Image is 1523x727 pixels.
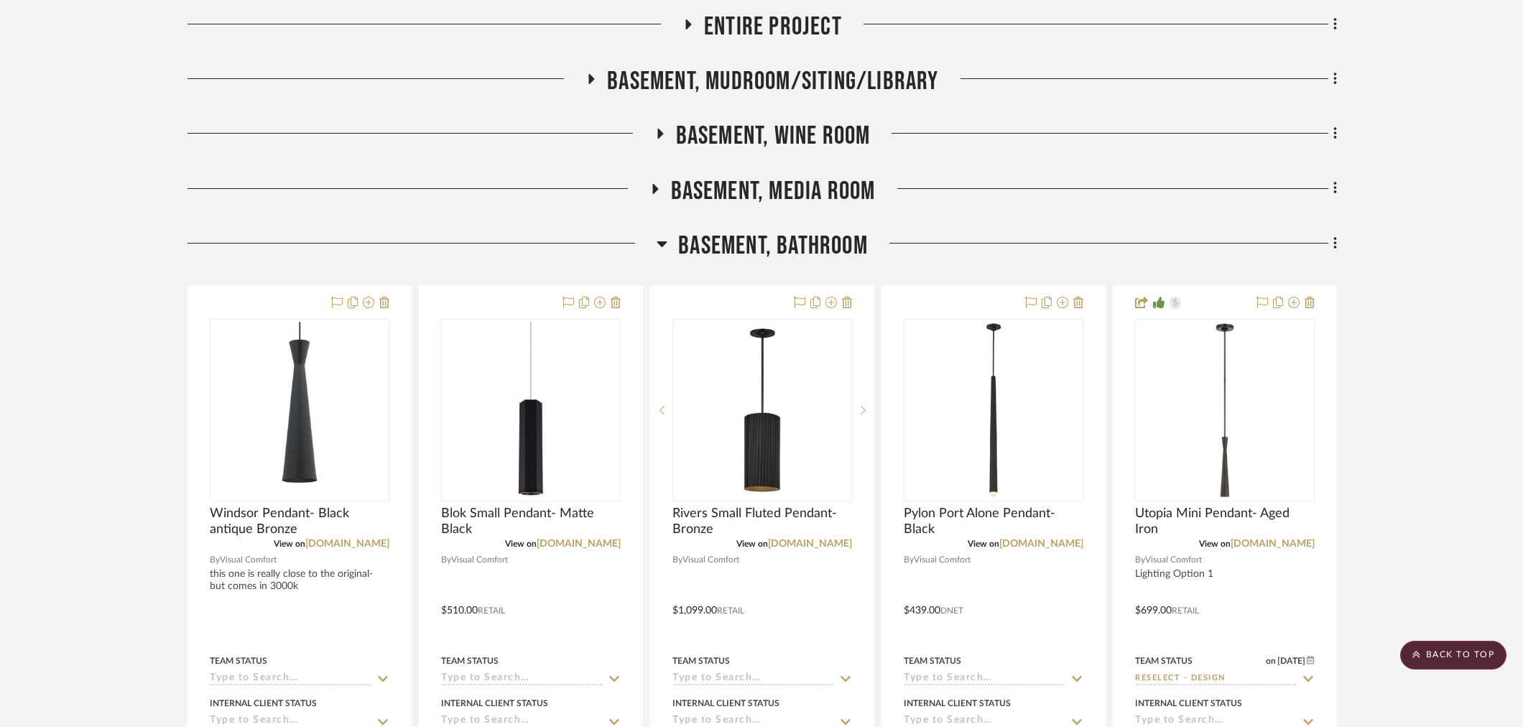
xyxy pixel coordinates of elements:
[211,322,388,499] img: Windsor Pendant- Black antique Bronze
[704,11,842,42] span: Entire Project
[674,322,851,499] img: Rivers Small Fluted Pendant- Bronze
[672,672,835,686] input: Type to Search…
[1199,540,1231,548] span: View on
[682,553,739,567] span: Visual Comfort
[678,231,868,261] span: Basement, Bathroom
[441,697,548,710] div: Internal Client Status
[1135,506,1315,537] span: Utopia Mini Pendant- Aged Iron
[672,697,779,710] div: Internal Client Status
[210,320,389,501] div: 0
[305,539,389,549] a: [DOMAIN_NAME]
[274,540,305,548] span: View on
[968,540,999,548] span: View on
[768,539,852,549] a: [DOMAIN_NAME]
[505,540,537,548] span: View on
[607,66,938,97] span: Basement, Mudroom/Siting/Library
[441,672,603,686] input: Type to Search…
[1135,654,1193,667] div: Team Status
[671,176,876,207] span: Basement, Media Room
[676,121,871,152] span: Basement, Wine Room
[672,506,852,537] span: Rivers Small Fluted Pendant- Bronze
[443,322,619,499] img: Blok Small Pendant- Matte Black
[210,697,317,710] div: Internal Client Status
[1266,657,1276,665] span: on
[210,506,389,537] span: Windsor Pendant- Black antique Bronze
[914,553,971,567] span: Visual Comfort
[1137,322,1313,499] img: Utopia Mini Pendant- Aged Iron
[210,654,267,667] div: Team Status
[904,320,1083,501] div: 0
[904,654,961,667] div: Team Status
[736,540,768,548] span: View on
[904,506,1083,537] span: Pylon Port Alone Pendant- Black
[1276,656,1307,666] span: [DATE]
[673,320,851,501] div: 0
[672,553,682,567] span: By
[904,553,914,567] span: By
[451,553,508,567] span: Visual Comfort
[1145,553,1202,567] span: Visual Comfort
[999,539,1083,549] a: [DOMAIN_NAME]
[904,697,1011,710] div: Internal Client Status
[441,654,499,667] div: Team Status
[210,672,372,686] input: Type to Search…
[537,539,621,549] a: [DOMAIN_NAME]
[441,553,451,567] span: By
[904,672,1066,686] input: Type to Search…
[1135,553,1145,567] span: By
[905,322,1082,499] img: Pylon Port Alone Pendant- Black
[220,553,277,567] span: Visual Comfort
[1400,641,1506,670] scroll-to-top-button: BACK TO TOP
[1136,320,1314,501] div: 0
[1231,539,1315,549] a: [DOMAIN_NAME]
[1135,672,1297,686] input: Type to Search…
[441,506,621,537] span: Blok Small Pendant- Matte Black
[210,553,220,567] span: By
[1135,697,1242,710] div: Internal Client Status
[672,654,730,667] div: Team Status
